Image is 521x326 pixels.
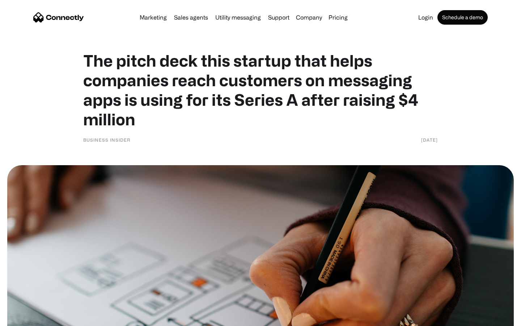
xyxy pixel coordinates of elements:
[296,12,322,22] div: Company
[137,14,170,20] a: Marketing
[415,14,436,20] a: Login
[171,14,211,20] a: Sales agents
[421,136,438,143] div: [DATE]
[265,14,292,20] a: Support
[83,136,131,143] div: Business Insider
[7,313,43,323] aside: Language selected: English
[14,313,43,323] ul: Language list
[83,51,438,129] h1: The pitch deck this startup that helps companies reach customers on messaging apps is using for i...
[212,14,264,20] a: Utility messaging
[326,14,351,20] a: Pricing
[437,10,488,25] a: Schedule a demo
